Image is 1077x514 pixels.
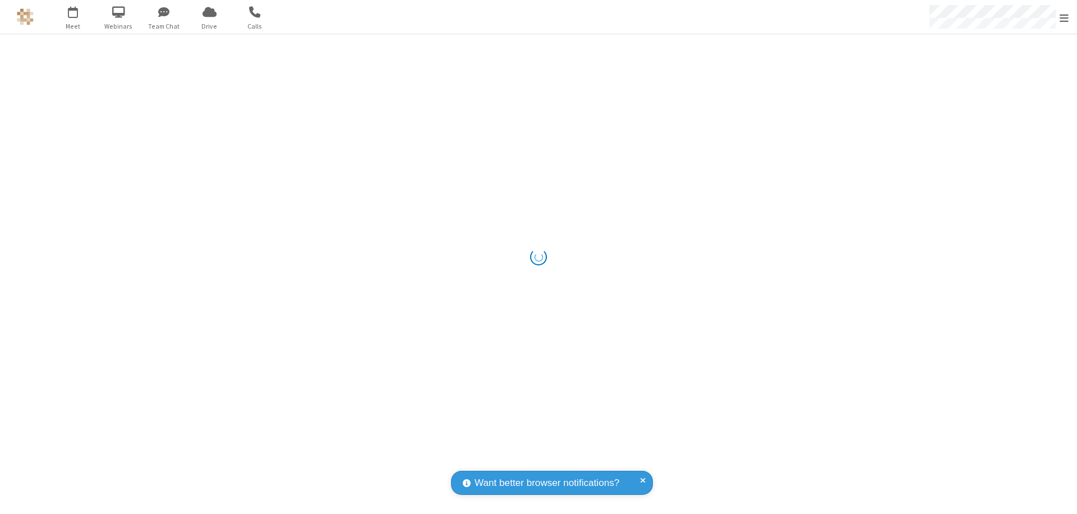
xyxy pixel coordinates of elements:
[52,21,94,31] span: Meet
[234,21,276,31] span: Calls
[98,21,140,31] span: Webinars
[17,8,34,25] img: QA Selenium DO NOT DELETE OR CHANGE
[475,476,619,490] span: Want better browser notifications?
[143,21,185,31] span: Team Chat
[188,21,231,31] span: Drive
